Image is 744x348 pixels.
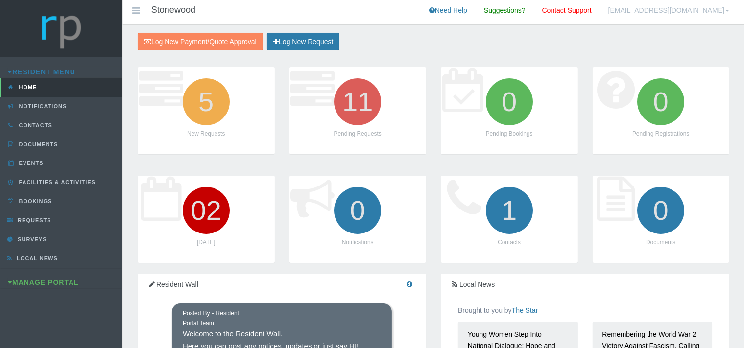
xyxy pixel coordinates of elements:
p: Pending Requests [299,129,417,139]
p: Pending Bookings [451,129,568,139]
h4: Stonewood [151,5,195,15]
span: Facilities & Activities [17,179,96,185]
p: Brought to you by [458,305,712,316]
a: 11 Pending Requests [289,67,427,154]
i: 0 [633,183,688,238]
a: Log New Payment/Quote Approval [138,33,263,51]
i: 11 [330,74,385,129]
span: Surveys [15,236,47,242]
span: Local News [14,255,58,261]
a: Resident Menu [8,68,75,76]
span: Requests [15,217,51,223]
a: Log New Request [267,33,339,51]
p: Pending Registrations [602,129,720,139]
a: The Star [512,306,538,314]
a: 0 Pending Bookings [441,67,578,154]
p: Notifications [299,238,417,247]
span: Home [17,84,37,90]
span: Bookings [17,198,52,204]
a: 0 Documents [593,176,730,262]
a: 0 Pending Registrations [593,67,730,154]
i: 5 [179,74,234,129]
i: 02 [179,183,234,238]
div: Posted By - Resident Portal Team [183,309,239,328]
span: Documents [17,141,58,147]
span: Contacts [17,122,52,128]
span: Notifications [17,103,67,109]
p: [DATE] [147,238,265,247]
p: Documents [602,238,720,247]
a: 0 Notifications [289,176,427,262]
i: 0 [633,74,688,129]
a: 5 New Requests [138,67,275,154]
p: New Requests [147,129,265,139]
h5: Local News [451,281,720,288]
p: Contacts [451,238,568,247]
i: 0 [482,74,537,129]
a: 1 Contacts [441,176,578,262]
i: 1 [482,183,537,238]
a: Manage Portal [8,278,79,286]
h5: Resident Wall [147,281,416,288]
i: 0 [330,183,385,238]
span: Events [17,160,44,166]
